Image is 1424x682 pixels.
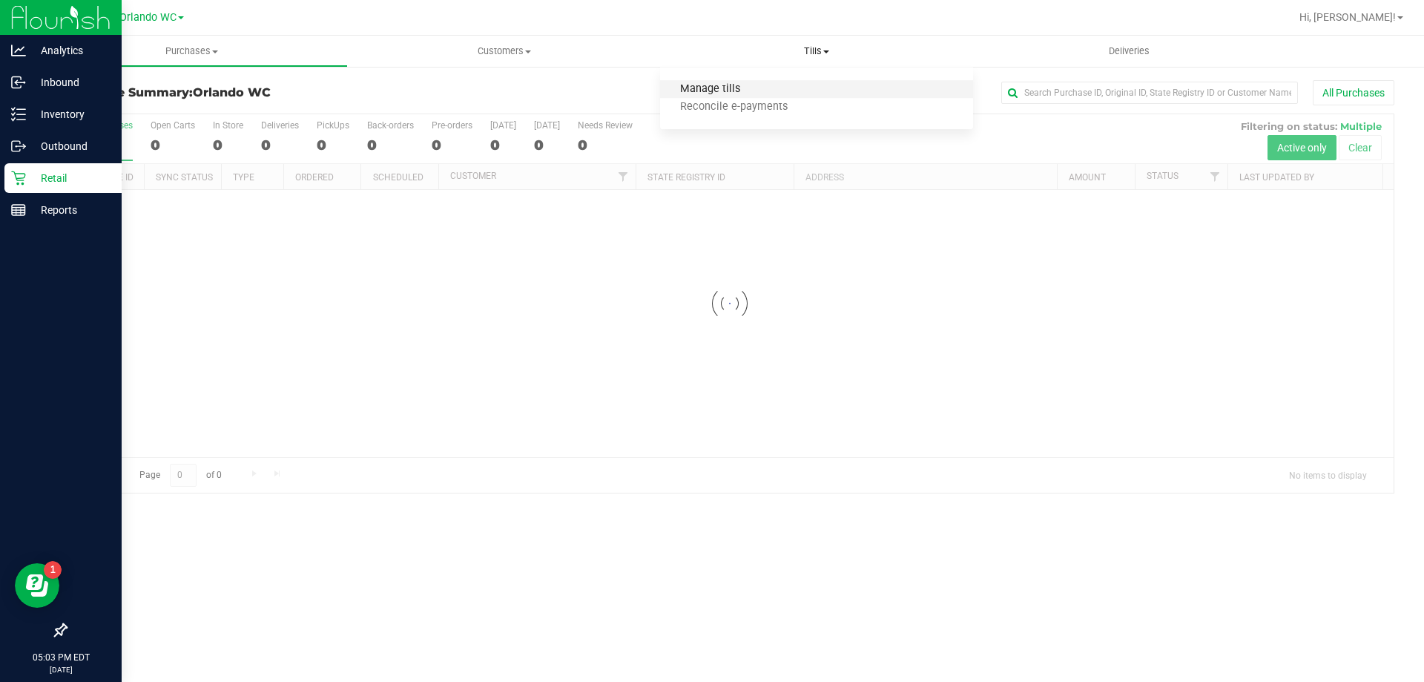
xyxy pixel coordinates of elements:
h3: Purchase Summary: [65,86,508,99]
p: Inbound [26,73,115,91]
inline-svg: Outbound [11,139,26,154]
a: Deliveries [973,36,1285,67]
span: Orlando WC [119,11,177,24]
input: Search Purchase ID, Original ID, State Registry ID or Customer Name... [1001,82,1298,104]
span: Customers [349,45,659,58]
a: Tills Manage tills Reconcile e-payments [660,36,972,67]
inline-svg: Retail [11,171,26,186]
span: Orlando WC [193,85,271,99]
span: Hi, [PERSON_NAME]! [1299,11,1396,23]
p: Reports [26,201,115,219]
iframe: Resource center unread badge [44,561,62,579]
span: Purchases [36,45,347,58]
p: Inventory [26,105,115,123]
a: Purchases [36,36,348,67]
p: Outbound [26,137,115,155]
a: Customers [348,36,660,67]
p: [DATE] [7,664,115,675]
inline-svg: Analytics [11,43,26,58]
button: All Purchases [1313,80,1394,105]
span: Tills [660,45,972,58]
span: Reconcile e-payments [660,101,808,114]
inline-svg: Reports [11,203,26,217]
p: 05:03 PM EDT [7,651,115,664]
inline-svg: Inventory [11,107,26,122]
span: Deliveries [1089,45,1170,58]
p: Retail [26,169,115,187]
p: Analytics [26,42,115,59]
span: Manage tills [660,83,760,96]
inline-svg: Inbound [11,75,26,90]
iframe: Resource center [15,563,59,608]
